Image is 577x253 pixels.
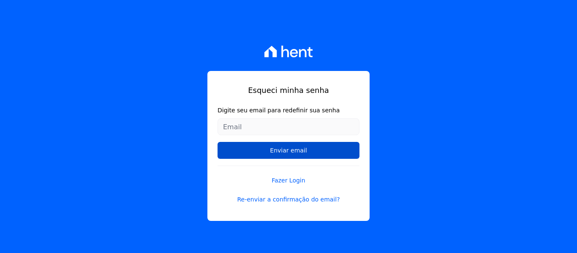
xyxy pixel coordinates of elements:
[218,118,359,135] input: Email
[218,106,359,115] label: Digite seu email para redefinir sua senha
[218,142,359,159] input: Enviar email
[218,166,359,185] a: Fazer Login
[218,84,359,96] h1: Esqueci minha senha
[218,195,359,204] a: Re-enviar a confirmação do email?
